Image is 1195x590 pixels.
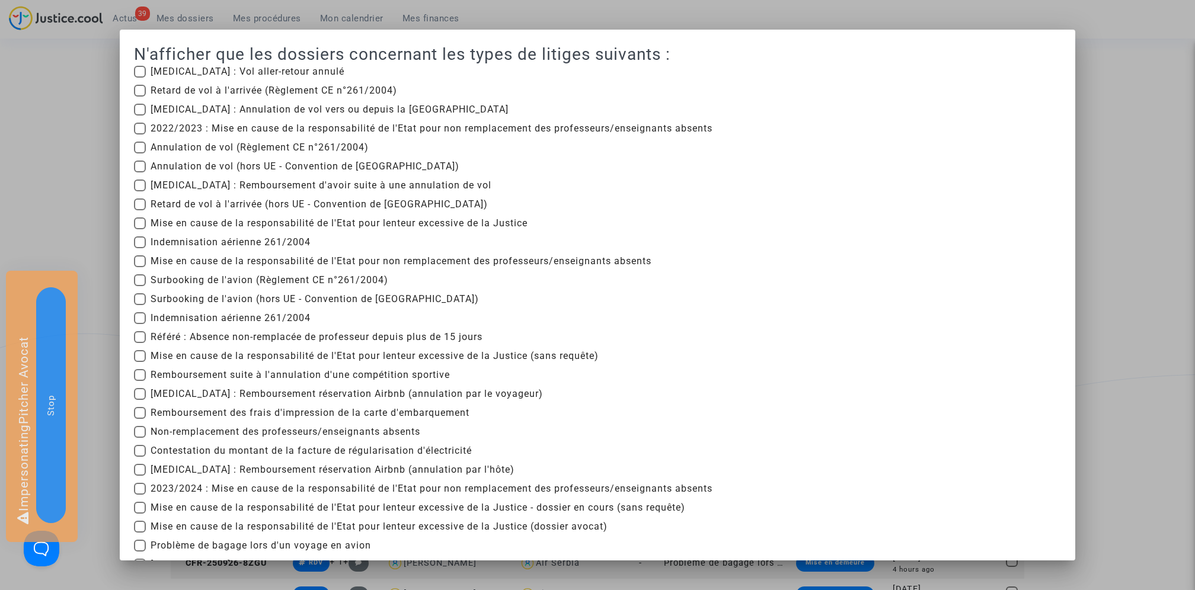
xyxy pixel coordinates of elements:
[151,501,685,515] span: Mise en cause de la responsabilité de l'Etat pour lenteur excessive de la Justice - dossier en co...
[151,273,388,287] span: Surbooking de l'avion (Règlement CE n°261/2004)
[151,197,488,211] span: Retard de vol à l'arrivée (hors UE - Convention de [GEOGRAPHIC_DATA])
[151,406,469,420] span: Remboursement des frais d'impression de la carte d'embarquement
[151,520,608,534] span: Mise en cause de la responsabilité de l'Etat pour lenteur excessive de la Justice (dossier avocat)
[151,235,311,249] span: Indemnisation aérienne 261/2004
[151,102,509,117] span: [MEDICAL_DATA] : Annulation de vol vers ou depuis la [GEOGRAPHIC_DATA]
[151,330,483,344] span: Référé : Absence non-remplacée de professeur depuis plus de 15 jours
[151,121,712,136] span: 2022/2023 : Mise en cause de la responsabilité de l'Etat pour non remplacement des professeurs/en...
[151,292,479,306] span: Surbooking de l'avion (hors UE - Convention de [GEOGRAPHIC_DATA])
[6,271,78,542] div: Impersonating
[151,159,459,174] span: Annulation de vol (hors UE - Convention de [GEOGRAPHIC_DATA])
[151,216,528,230] span: Mise en cause de la responsabilité de l'Etat pour lenteur excessive de la Justice
[151,349,599,363] span: Mise en cause de la responsabilité de l'Etat pour lenteur excessive de la Justice (sans requête)
[151,444,472,458] span: Contestation du montant de la facture de régularisation d'électricité
[151,311,311,325] span: Indemnisation aérienne 261/2004
[134,44,1062,65] h2: N'afficher que les dossiers concernant les types de litiges suivants :
[151,65,344,79] span: [MEDICAL_DATA] : Vol aller-retour annulé
[24,531,59,566] iframe: Help Scout Beacon - Open
[151,387,543,401] span: [MEDICAL_DATA] : Remboursement réservation Airbnb (annulation par le voyageur)
[151,463,515,477] span: [MEDICAL_DATA] : Remboursement réservation Airbnb (annulation par l'hôte)
[151,482,712,496] span: 2023/2024 : Mise en cause de la responsabilité de l'Etat pour non remplacement des professeurs/en...
[151,557,452,572] span: [MEDICAL_DATA] : Voyages à forfait, remboursement des avoirs
[151,254,651,268] span: Mise en cause de la responsabilité de l'Etat pour non remplacement des professeurs/enseignants ab...
[151,538,371,553] span: Problème de bagage lors d'un voyage en avion
[151,368,450,382] span: Remboursement suite à l'annulation d'une compétition sportive
[46,395,56,415] span: Stop
[151,140,369,155] span: Annulation de vol (Règlement CE n°261/2004)
[151,178,491,193] span: [MEDICAL_DATA] : Remboursement d'avoir suite à une annulation de vol
[151,84,397,98] span: Retard de vol à l'arrivée (Règlement CE n°261/2004)
[151,425,420,439] span: Non-remplacement des professeurs/enseignants absents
